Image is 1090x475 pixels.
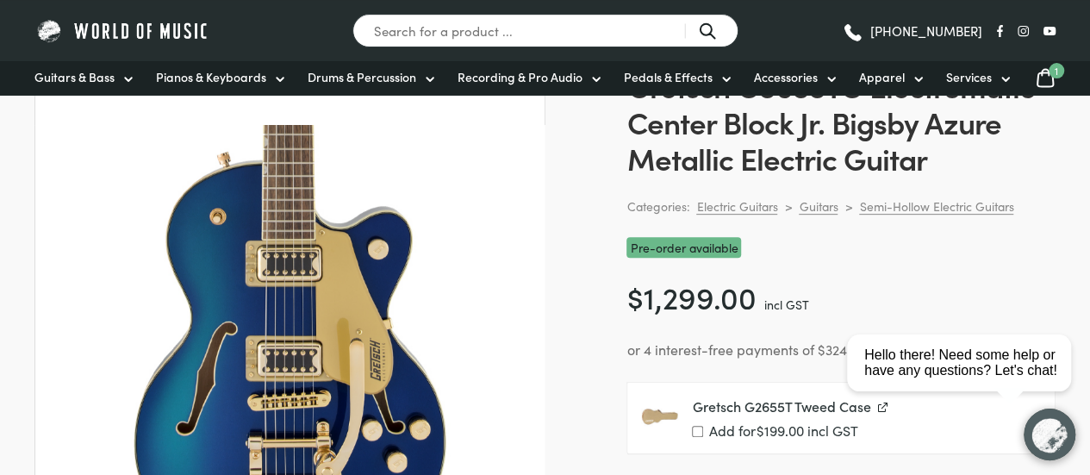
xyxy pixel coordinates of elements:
span: incl GST [807,421,858,440]
input: Add for$199.00 incl GST [692,426,703,437]
span: Gretsch G2655T Tweed Case [692,397,870,416]
span: 199.00 [757,421,804,440]
iframe: Chat with our support team [840,285,1090,475]
span: Recording & Pro Audio [458,68,582,86]
span: 1 [1049,63,1064,78]
span: [PHONE_NUMBER] [870,24,982,37]
span: Pre-order available [626,237,741,259]
a: Semi-Hollow Electric Guitars [859,198,1013,215]
span: $ [626,275,643,317]
span: Pedals & Effects [624,68,713,86]
h1: Gretsch G5655TG Electromatic Center Block Jr. Bigsby Azure Metallic Electric Guitar [626,67,1056,176]
div: > [844,198,852,214]
span: $ [757,421,764,440]
span: Accessories [754,68,818,86]
img: Gretsch-G2655T-Tweed-Case [641,397,678,434]
bdi: 1,299.00 [626,275,756,317]
a: Electric Guitars [696,198,777,215]
input: Search for a product ... [352,14,738,47]
span: Categories: [626,197,689,216]
span: Guitars & Bass [34,68,115,86]
label: Add for [692,423,1041,440]
a: [PHONE_NUMBER] [842,18,982,44]
span: Drums & Percussion [308,68,416,86]
div: > [784,198,792,214]
span: Services [946,68,992,86]
span: Apparel [859,68,905,86]
img: World of Music [34,17,211,44]
span: incl GST [763,296,808,313]
a: Guitars [799,198,838,215]
span: Pianos & Keyboards [156,68,266,86]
